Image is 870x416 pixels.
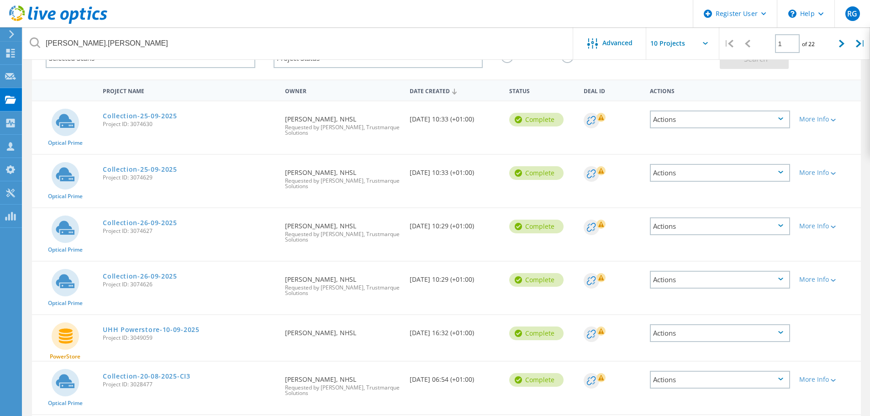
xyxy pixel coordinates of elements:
div: [DATE] 10:33 (+01:00) [405,101,505,132]
div: Actions [650,324,790,342]
span: Project ID: 3074626 [103,282,276,287]
span: Requested by [PERSON_NAME], Trustmarque Solutions [285,285,400,296]
div: Owner [280,82,405,99]
span: Project ID: 3028477 [103,382,276,387]
div: Actions [650,111,790,128]
span: Project ID: 3074630 [103,121,276,127]
span: Project ID: 3049059 [103,335,276,341]
div: Actions [650,371,790,389]
div: Complete [509,166,564,180]
span: Requested by [PERSON_NAME], Trustmarque Solutions [285,125,400,136]
div: More Info [799,169,856,176]
div: [PERSON_NAME], NHSL [280,315,405,345]
span: Optical Prime [48,247,83,253]
div: [PERSON_NAME], NHSL [280,362,405,405]
span: Optical Prime [48,300,83,306]
div: [DATE] 10:33 (+01:00) [405,155,505,185]
div: | [851,27,870,60]
div: Complete [509,326,564,340]
span: of 22 [802,40,815,48]
span: Requested by [PERSON_NAME], Trustmarque Solutions [285,385,400,396]
div: More Info [799,116,856,122]
div: Complete [509,220,564,233]
div: Actions [650,271,790,289]
div: Status [505,82,579,99]
span: Project ID: 3074629 [103,175,276,180]
div: More Info [799,276,856,283]
div: [DATE] 10:29 (+01:00) [405,208,505,238]
span: PowerStore [50,354,80,359]
a: Collection-26-09-2025 [103,220,177,226]
div: Date Created [405,82,505,99]
span: Advanced [602,40,633,46]
div: [DATE] 10:29 (+01:00) [405,262,505,292]
div: Complete [509,273,564,287]
span: Optical Prime [48,140,83,146]
div: Complete [509,113,564,126]
div: Complete [509,373,564,387]
span: RG [847,10,857,17]
a: Collection-25-09-2025 [103,113,177,119]
div: | [719,27,738,60]
span: Optical Prime [48,194,83,199]
div: Actions [645,82,795,99]
span: Project ID: 3074627 [103,228,276,234]
div: [DATE] 06:54 (+01:00) [405,362,505,392]
div: Deal Id [579,82,645,99]
div: More Info [799,223,856,229]
div: [PERSON_NAME], NHSL [280,262,405,305]
span: Requested by [PERSON_NAME], Trustmarque Solutions [285,178,400,189]
div: [DATE] 16:32 (+01:00) [405,315,505,345]
span: Optical Prime [48,400,83,406]
div: [PERSON_NAME], NHSL [280,155,405,198]
div: [PERSON_NAME], NHSL [280,208,405,252]
div: Actions [650,164,790,182]
a: UHH Powerstore-10-09-2025 [103,326,200,333]
svg: \n [788,10,796,18]
a: Live Optics Dashboard [9,19,107,26]
input: Search projects by name, owner, ID, company, etc [23,27,574,59]
a: Collection-20-08-2025-CI3 [103,373,190,379]
div: More Info [799,376,856,383]
a: Collection-26-09-2025 [103,273,177,279]
div: Actions [650,217,790,235]
div: [PERSON_NAME], NHSL [280,101,405,145]
a: Collection-25-09-2025 [103,166,177,173]
div: Project Name [98,82,280,99]
span: Requested by [PERSON_NAME], Trustmarque Solutions [285,232,400,242]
